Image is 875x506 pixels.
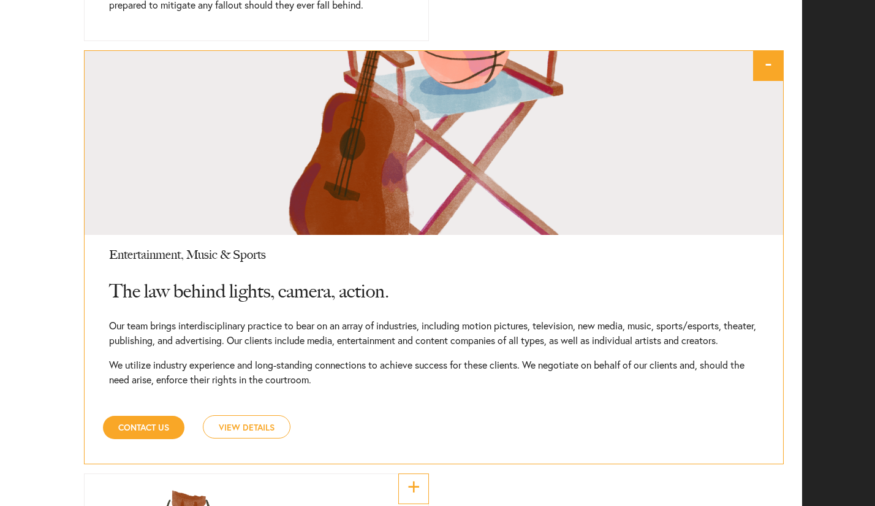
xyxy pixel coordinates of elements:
[109,318,759,348] p: Our team brings interdisciplinary practice to bear on an array of industries, including motion pi...
[85,235,783,415] a: Entertainment, Music & SportsThe law behind lights, camera, action.Our team brings interdisciplin...
[398,473,429,504] a: +
[109,358,759,387] p: We utilize industry experience and long-standing connections to achieve success for these clients...
[203,415,290,439] a: View Details
[103,416,184,439] a: Contact Us
[753,50,784,81] a: -
[109,235,759,268] h3: Entertainment, Music & Sports
[109,268,759,309] h4: The law behind lights, camera, action.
